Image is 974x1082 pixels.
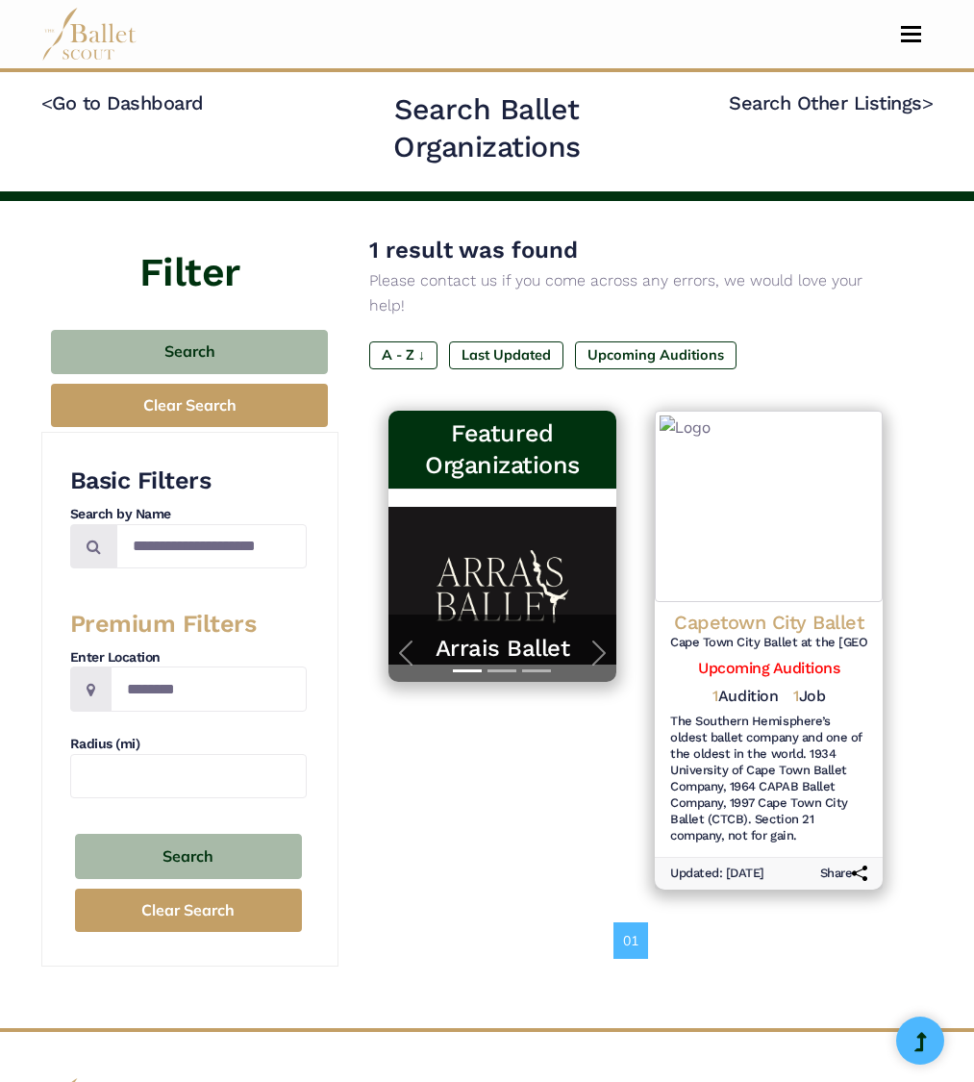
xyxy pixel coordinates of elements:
h6: The Southern Hemisphere’s oldest ballet company and one of the oldest in the world. 1934 Universi... [670,714,867,843]
a: Search Other Listings> [729,91,933,114]
label: Last Updated [449,341,563,368]
h4: Capetown City Ballet [670,610,867,635]
input: Search by names... [116,524,307,569]
input: Location [111,667,307,712]
label: Upcoming Auditions [575,341,737,368]
a: <Go to Dashboard [41,91,204,114]
span: 1 result was found [369,237,578,264]
button: Clear Search [75,889,302,932]
h6: Share [820,866,868,882]
code: < [41,90,53,114]
h4: Search by Name [70,505,307,524]
a: Arrais Ballet [408,634,597,664]
h4: Filter [41,201,338,301]
button: Search [75,834,302,879]
button: Slide 3 [522,660,551,682]
button: Slide 1 [453,660,482,682]
h4: Radius (mi) [70,735,307,754]
h3: Basic Filters [70,466,307,497]
h6: Cape Town City Ballet at the [GEOGRAPHIC_DATA], [GEOGRAPHIC_DATA][PERSON_NAME] and [GEOGRAPHIC_DA... [670,635,867,651]
h3: Featured Organizations [404,418,601,481]
h5: Job [793,687,825,707]
h4: Enter Location [70,648,307,667]
h3: Premium Filters [70,609,307,641]
span: 1 [712,687,718,705]
h5: Audition [712,687,778,707]
button: Clear Search [51,384,328,427]
nav: Page navigation example [613,922,659,959]
code: > [922,90,934,114]
a: 01 [613,922,648,959]
a: Upcoming Auditions [698,659,839,677]
h6: Updated: [DATE] [670,866,764,882]
span: 1 [793,687,799,705]
button: Toggle navigation [888,25,934,43]
img: Logo [655,411,883,602]
p: Please contact us if you come across any errors, we would love your help! [369,268,903,317]
h2: Search Ballet Organizations [312,90,662,166]
button: Search [51,330,328,375]
button: Slide 2 [487,660,516,682]
label: A - Z ↓ [369,341,437,368]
